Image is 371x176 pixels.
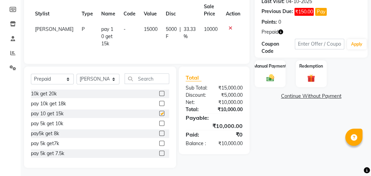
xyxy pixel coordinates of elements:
[278,19,281,26] div: 0
[204,26,218,32] span: 10000
[214,92,248,99] div: ₹5,000.00
[299,63,323,69] label: Redemption
[347,39,367,49] button: Apply
[213,84,248,92] div: ₹15,000.00
[181,140,213,147] div: Balance :
[262,8,293,16] div: Previous Due:
[212,106,248,113] div: ₹10,000.00
[315,8,327,16] button: Pay
[181,106,212,113] div: Total:
[179,26,181,40] span: |
[101,26,113,47] span: pay 10 get 15k
[214,130,248,139] div: ₹0
[31,140,59,147] div: pay 5k get7k
[262,19,277,26] div: Points:
[181,84,213,92] div: Sub Total:
[31,100,66,107] div: pay 10k get 18k
[166,26,177,40] span: 5000 F
[144,26,158,32] span: 15000
[264,73,277,82] img: _cash.svg
[184,26,196,40] span: 33.33 %
[262,40,294,55] div: Coupon Code
[256,93,366,100] a: Continue Without Payment
[124,26,126,32] span: -
[213,99,248,106] div: ₹10,000.00
[295,39,344,49] input: Enter Offer / Coupon Code
[31,150,64,157] div: pay 5k get 7.5k
[254,63,287,69] label: Manual Payment
[213,140,248,147] div: ₹10,000.00
[181,99,213,106] div: Net:
[31,130,59,137] div: pay5k get 8k
[181,92,214,99] div: Discount:
[31,120,63,127] div: pay 5k get 10k
[262,28,278,36] span: Prepaid
[31,90,57,97] div: 10k get 20k
[181,122,248,130] div: ₹10,000.00
[78,22,97,51] td: P
[181,114,248,122] div: Payable:
[125,73,169,84] input: Search
[31,110,63,117] div: pay 10 get 15k
[305,73,317,83] img: _gift.svg
[181,130,214,139] div: Paid:
[35,26,73,32] span: [PERSON_NAME]
[186,74,201,81] span: Total
[294,8,314,16] span: ₹150.00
